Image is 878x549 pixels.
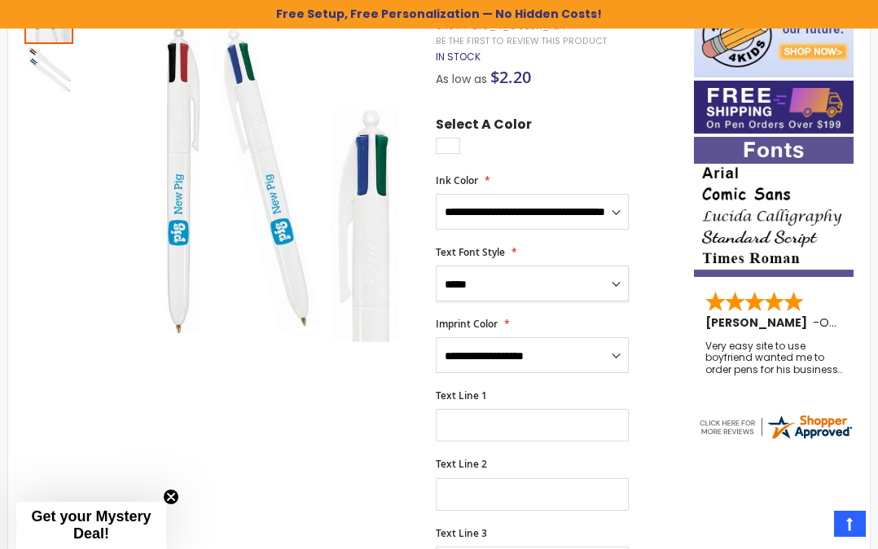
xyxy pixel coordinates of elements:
img: BIC® 4 Color Pen [91,16,416,341]
span: Imprint Color [436,317,498,331]
button: Close teaser [163,489,179,505]
iframe: Google Customer Reviews [744,505,878,549]
img: font-personalization-examples [694,137,854,277]
img: BIC® 4 Color Pen [24,46,73,94]
img: 4pens.com widget logo [697,412,854,441]
strong: SKU [436,19,466,33]
span: As low as [436,71,487,87]
span: Get your Mystery Deal! [31,508,151,542]
span: OK [819,314,836,331]
div: Get your Mystery Deal!Close teaser [16,502,166,549]
span: Ink Color [436,173,478,187]
span: Text Font Style [436,245,505,259]
span: Text Line 3 [436,526,487,540]
div: White [436,138,460,154]
a: Be the first to review this product [436,35,607,47]
span: [PERSON_NAME] [705,314,813,331]
span: $2.20 [490,66,531,88]
a: 4pens.com certificate URL [697,431,854,445]
img: Free shipping on orders over $199 [694,81,854,133]
span: Select A Color [436,116,532,138]
div: Very easy site to use boyfriend wanted me to order pens for his business [705,340,842,376]
span: Text Line 1 [436,389,487,402]
span: Text Line 2 [436,457,487,471]
div: BIC® 4 Color Pen [24,44,73,94]
div: Availability [436,51,481,64]
span: In stock [436,50,481,64]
